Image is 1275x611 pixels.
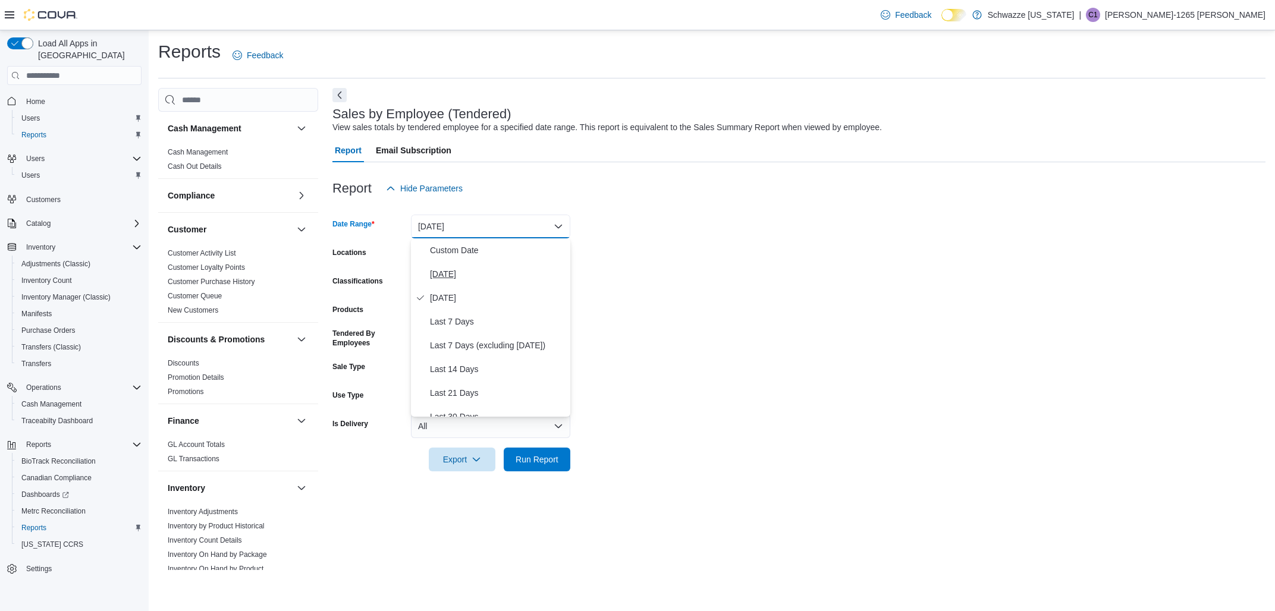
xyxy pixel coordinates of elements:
[168,440,225,449] a: GL Account Totals
[332,248,366,257] label: Locations
[17,454,101,468] a: BioTrack Reconciliation
[294,414,309,428] button: Finance
[168,536,242,545] span: Inventory Count Details
[988,8,1075,22] p: Schwazze [US_STATE]
[17,273,77,288] a: Inventory Count
[24,9,77,21] img: Cova
[17,168,142,182] span: Users
[21,473,92,483] span: Canadian Compliance
[168,291,222,301] span: Customer Queue
[21,292,111,302] span: Inventory Manager (Classic)
[7,87,142,608] nav: Complex example
[1079,8,1081,22] p: |
[430,314,566,329] span: Last 7 Days
[2,191,146,208] button: Customers
[430,267,566,281] span: [DATE]
[2,436,146,453] button: Reports
[168,248,236,258] span: Customer Activity List
[21,380,66,395] button: Operations
[17,454,142,468] span: BioTrack Reconciliation
[335,138,362,162] span: Report
[12,167,146,184] button: Users
[17,340,86,354] a: Transfers (Classic)
[21,240,60,254] button: Inventory
[12,322,146,339] button: Purchase Orders
[411,414,570,438] button: All
[17,471,96,485] a: Canadian Compliance
[17,290,115,304] a: Inventory Manager (Classic)
[332,88,347,102] button: Next
[26,219,51,228] span: Catalog
[21,437,142,452] span: Reports
[12,519,146,536] button: Reports
[168,223,206,235] h3: Customer
[17,487,74,502] a: Dashboards
[168,333,265,345] h3: Discounts & Promotions
[430,291,566,305] span: [DATE]
[21,130,46,140] span: Reports
[26,195,61,204] span: Customers
[21,561,142,576] span: Settings
[1105,8,1265,22] p: [PERSON_NAME]-1265 [PERSON_NAME]
[332,107,511,121] h3: Sales by Employee (Tendered)
[17,111,45,125] a: Users
[12,536,146,553] button: [US_STATE] CCRS
[504,448,570,471] button: Run Report
[17,307,56,321] a: Manifests
[12,289,146,305] button: Inventory Manager (Classic)
[168,190,292,201] button: Compliance
[17,537,88,552] a: [US_STATE] CCRS
[17,273,142,288] span: Inventory Count
[21,326,76,335] span: Purchase Orders
[21,506,86,516] span: Metrc Reconciliation
[168,122,241,134] h3: Cash Management
[168,550,267,559] a: Inventory On Hand by Package
[332,419,368,429] label: Is Delivery
[21,259,90,269] span: Adjustments (Classic)
[21,416,93,426] span: Traceabilty Dashboard
[12,110,146,127] button: Users
[17,128,51,142] a: Reports
[17,257,95,271] a: Adjustments (Classic)
[12,256,146,272] button: Adjustments (Classic)
[12,412,146,429] button: Traceabilty Dashboard
[17,521,51,535] a: Reports
[17,537,142,552] span: Washington CCRS
[2,560,146,577] button: Settings
[17,414,98,428] a: Traceabilty Dashboard
[21,490,69,499] span: Dashboards
[332,329,406,348] label: Tendered By Employees
[168,263,245,272] a: Customer Loyalty Points
[26,242,55,252] span: Inventory
[17,504,90,518] a: Metrc Reconciliation
[2,92,146,109] button: Home
[332,305,363,314] label: Products
[332,390,363,400] label: Use Type
[168,482,292,494] button: Inventory
[411,238,570,417] div: Select listbox
[26,97,45,106] span: Home
[21,276,72,285] span: Inventory Count
[430,410,566,424] span: Last 30 Days
[941,9,966,21] input: Dark Mode
[12,272,146,289] button: Inventory Count
[12,339,146,355] button: Transfers (Classic)
[17,323,142,338] span: Purchase Orders
[168,455,219,463] a: GL Transactions
[168,306,218,314] a: New Customers
[21,152,49,166] button: Users
[429,448,495,471] button: Export
[168,147,228,157] span: Cash Management
[17,357,56,371] a: Transfers
[21,342,81,352] span: Transfers (Classic)
[168,415,199,427] h3: Finance
[168,415,292,427] button: Finance
[168,190,215,201] h3: Compliance
[168,388,204,396] a: Promotions
[17,414,142,428] span: Traceabilty Dashboard
[158,356,318,404] div: Discounts & Promotions
[168,482,205,494] h3: Inventory
[247,49,283,61] span: Feedback
[12,305,146,322] button: Manifests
